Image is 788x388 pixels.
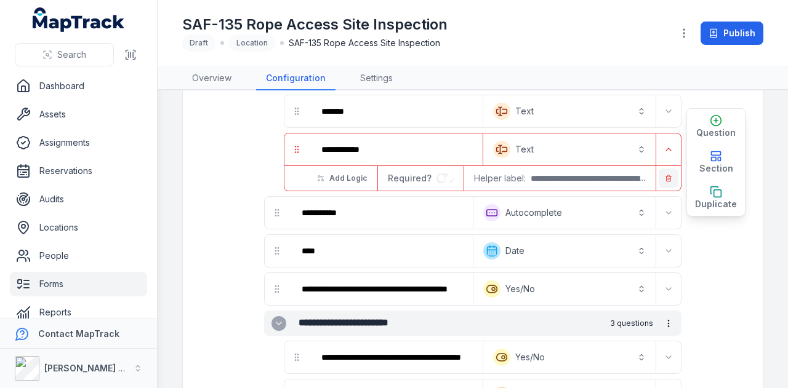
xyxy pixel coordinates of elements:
span: Section [699,162,733,175]
div: Location [229,34,275,52]
a: Settings [350,67,403,90]
svg: drag [272,284,282,294]
button: Yes/No [486,344,653,371]
div: :r44i:-form-item-label [292,237,470,264]
button: Section [687,145,745,180]
button: Search [15,43,114,66]
div: drag [265,277,289,301]
svg: drag [292,352,302,362]
a: People [10,243,147,268]
a: MapTrack [33,7,125,32]
a: Forms [10,272,147,296]
button: Yes/No [476,275,653,303]
svg: drag [272,246,282,256]
span: Required? [388,173,436,183]
button: Duplicate [687,180,745,216]
strong: [PERSON_NAME] Group [44,363,145,373]
button: Expand [659,347,678,367]
a: Dashboard [10,74,147,98]
button: Date [476,237,653,264]
a: Reports [10,300,147,325]
a: Locations [10,215,147,240]
span: 3 questions [610,319,653,328]
button: Expand [271,316,286,331]
span: Question [696,127,736,139]
div: Draft [182,34,215,52]
button: Expand [659,279,678,299]
div: :r44c:-form-item-label [292,199,470,226]
a: Audits [10,187,147,212]
span: Helper label: [474,172,526,184]
a: Reservations [10,159,147,183]
button: Text [486,98,653,125]
button: more-detail [658,313,679,334]
button: Add Logic [309,168,375,189]
button: Expand [659,203,678,223]
div: drag [265,200,289,225]
span: Duplicate [695,198,737,210]
a: Assets [10,102,147,127]
span: SAF-135 Rope Access Site Inspection [289,37,440,49]
button: Text [486,136,653,163]
div: :r44o:-form-item-label [292,275,470,303]
button: Autocomplete [476,199,653,226]
input: :r4g6:-form-item-label [436,173,454,183]
button: Publish [701,22,763,45]
span: Add Logic [329,173,367,183]
a: Assignments [10,130,147,155]
div: drag [265,239,289,263]
div: drag [284,345,309,370]
div: :r452:-form-item-label [312,344,480,371]
a: Configuration [256,67,336,90]
div: :r4ei:-form-item-label [312,98,480,125]
svg: drag [292,145,302,154]
svg: drag [292,106,302,116]
a: Overview [182,67,241,90]
div: drag [284,137,309,162]
button: Expand [659,140,678,159]
svg: drag [272,208,282,218]
button: Expand [659,101,678,121]
div: :r446:-form-item-label [312,136,480,163]
h1: SAF-135 Rope Access Site Inspection [182,15,448,34]
strong: Contact MapTrack [38,328,119,339]
div: drag [284,99,309,124]
button: Question [687,109,745,145]
button: Expand [659,241,678,261]
span: Search [57,49,86,61]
